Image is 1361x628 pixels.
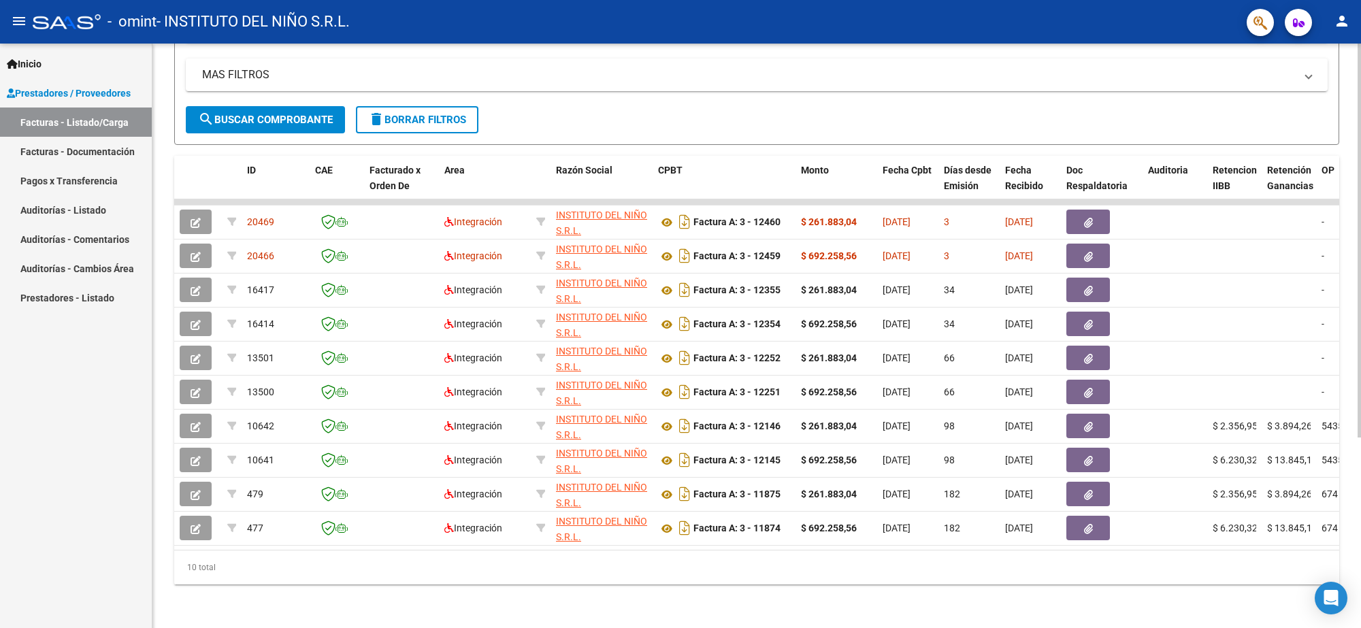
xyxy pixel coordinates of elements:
[198,114,333,126] span: Buscar Comprobante
[1061,156,1143,216] datatable-header-cell: Doc Respaldatoria
[444,216,502,227] span: Integración
[186,106,345,133] button: Buscar Comprobante
[801,318,857,329] strong: $ 692.258,56
[368,114,466,126] span: Borrar Filtros
[1005,420,1033,431] span: [DATE]
[693,455,781,466] strong: Factura A: 3 - 12145
[877,156,938,216] datatable-header-cell: Fecha Cpbt
[944,284,955,295] span: 34
[1262,156,1316,216] datatable-header-cell: Retención Ganancias
[1213,489,1258,499] span: $ 2.356,95
[315,165,333,176] span: CAE
[556,380,647,406] span: INSTITUTO DEL NIÑO S.R.L.
[693,387,781,398] strong: Factura A: 3 - 12251
[1005,318,1033,329] span: [DATE]
[883,165,932,176] span: Fecha Cpbt
[556,244,647,270] span: INSTITUTO DEL NIÑO S.R.L.
[676,517,693,539] i: Descargar documento
[1213,523,1258,533] span: $ 6.230,32
[883,386,911,397] span: [DATE]
[444,386,502,397] span: Integración
[1005,352,1033,363] span: [DATE]
[801,523,857,533] strong: $ 692.258,56
[556,276,647,304] div: 30707744053
[247,489,263,499] span: 479
[1322,352,1324,363] span: -
[883,318,911,329] span: [DATE]
[247,386,274,397] span: 13500
[944,352,955,363] span: 66
[944,250,949,261] span: 3
[247,523,263,533] span: 477
[883,420,911,431] span: [DATE]
[556,310,647,338] div: 30707744053
[693,319,781,330] strong: Factura A: 3 - 12354
[1213,455,1258,465] span: $ 6.230,32
[944,386,955,397] span: 66
[883,455,911,465] span: [DATE]
[1322,216,1324,227] span: -
[938,156,1000,216] datatable-header-cell: Días desde Emisión
[676,211,693,233] i: Descargar documento
[693,285,781,296] strong: Factura A: 3 - 12355
[1066,165,1128,191] span: Doc Respaldatoria
[796,156,877,216] datatable-header-cell: Monto
[556,242,647,270] div: 30707744053
[1143,156,1207,216] datatable-header-cell: Auditoria
[444,284,502,295] span: Integración
[1148,165,1188,176] span: Auditoria
[556,516,647,542] span: INSTITUTO DEL NIÑO S.R.L.
[1005,386,1033,397] span: [DATE]
[1315,582,1347,614] div: Open Intercom Messenger
[944,455,955,465] span: 98
[676,245,693,267] i: Descargar documento
[1322,420,1343,431] span: 5435
[883,523,911,533] span: [DATE]
[1322,318,1324,329] span: -
[551,156,653,216] datatable-header-cell: Razón Social
[801,216,857,227] strong: $ 261.883,04
[242,156,310,216] datatable-header-cell: ID
[1267,455,1317,465] span: $ 13.845,17
[556,346,647,372] span: INSTITUTO DEL NIÑO S.R.L.
[1267,420,1312,431] span: $ 3.894,26
[693,353,781,364] strong: Factura A: 3 - 12252
[444,352,502,363] span: Integración
[444,489,502,499] span: Integración
[556,482,647,508] span: INSTITUTO DEL NIÑO S.R.L.
[439,156,531,216] datatable-header-cell: Area
[247,455,274,465] span: 10641
[247,250,274,261] span: 20466
[676,449,693,471] i: Descargar documento
[368,111,384,127] mat-icon: delete
[444,165,465,176] span: Area
[1322,489,1338,499] span: 674
[356,106,478,133] button: Borrar Filtros
[157,7,350,37] span: - INSTITUTO DEL NIÑO S.R.L.
[801,352,857,363] strong: $ 261.883,04
[556,165,612,176] span: Razón Social
[556,208,647,236] div: 30707744053
[1005,523,1033,533] span: [DATE]
[1005,489,1033,499] span: [DATE]
[7,86,131,101] span: Prestadores / Proveedores
[676,347,693,369] i: Descargar documento
[556,480,647,508] div: 30707744053
[801,386,857,397] strong: $ 692.258,56
[1213,420,1258,431] span: $ 2.356,95
[676,279,693,301] i: Descargar documento
[653,156,796,216] datatable-header-cell: CPBT
[247,420,274,431] span: 10642
[556,210,647,236] span: INSTITUTO DEL NIÑO S.R.L.
[556,344,647,372] div: 30707744053
[556,378,647,406] div: 30707744053
[1005,455,1033,465] span: [DATE]
[1267,165,1313,191] span: Retención Ganancias
[693,251,781,262] strong: Factura A: 3 - 12459
[556,446,647,474] div: 30707744053
[1322,165,1334,176] span: OP
[198,111,214,127] mat-icon: search
[556,312,647,338] span: INSTITUTO DEL NIÑO S.R.L.
[1267,523,1317,533] span: $ 13.845,17
[1322,523,1338,533] span: 674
